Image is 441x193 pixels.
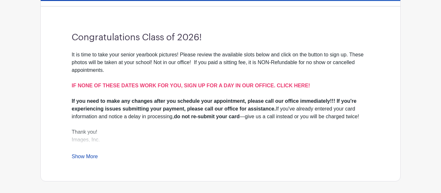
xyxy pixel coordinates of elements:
strong: do not re-submit your card [174,114,240,119]
div: It is time to take your senior yearbook pictures! Please review the available slots below and cli... [72,51,369,97]
a: [DOMAIN_NAME] [72,145,113,150]
div: If you've already entered your card information and notice a delay in processing, —give us a call... [72,97,369,121]
div: Images, Inc. [72,136,369,151]
h3: Congratulations Class of 2026! [72,32,369,43]
strong: If you need to make any changes after you schedule your appointment, please call our office immed... [72,98,356,111]
a: IF NONE OF THESE DATES WORK FOR YOU, SIGN UP FOR A DAY IN OUR OFFICE. CLICK HERE! [72,83,310,88]
a: Show More [72,154,98,162]
div: Thank you! [72,128,369,136]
